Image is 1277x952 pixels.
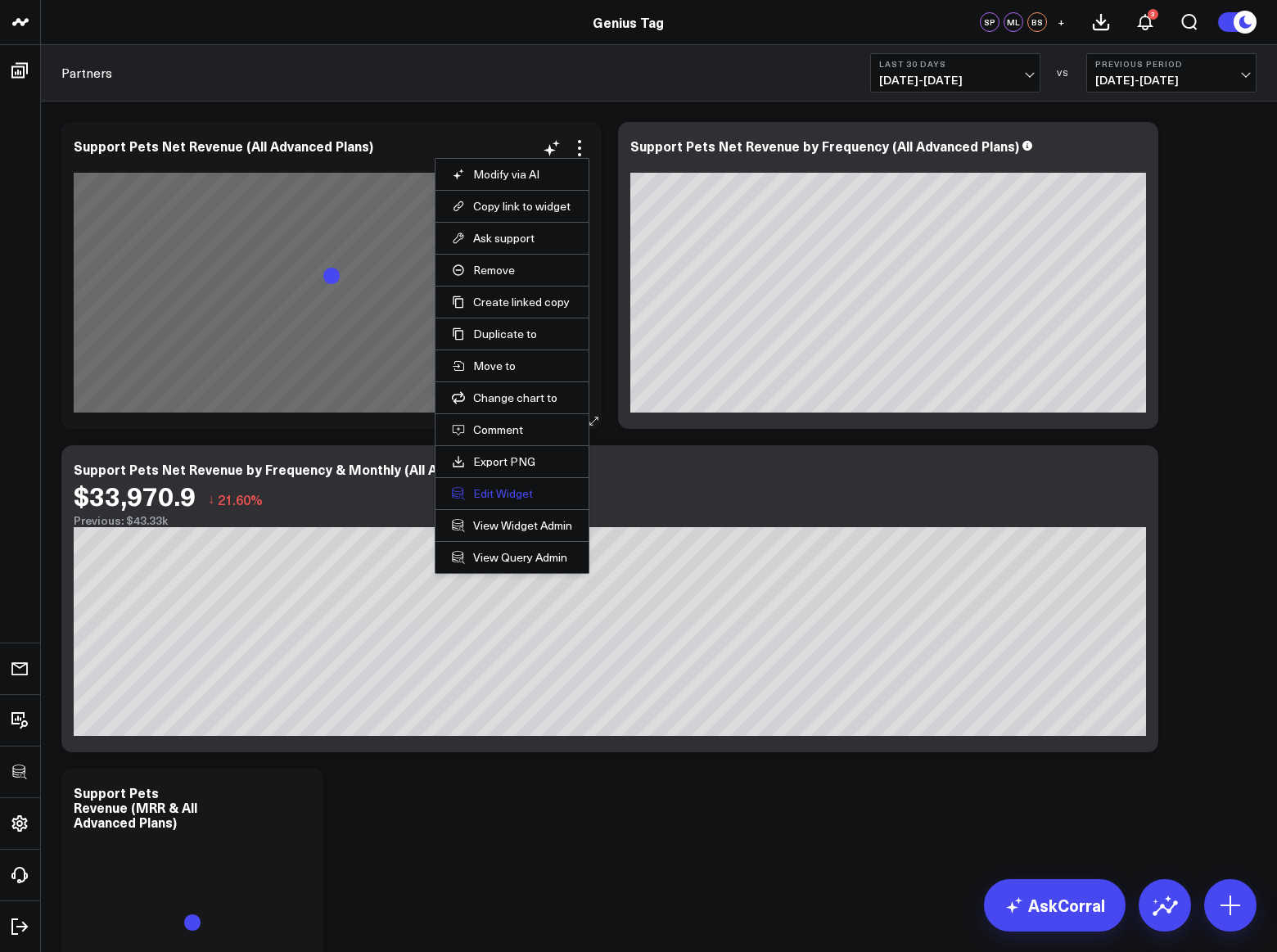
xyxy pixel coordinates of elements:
[1049,68,1078,78] div: VS
[208,489,214,510] span: ↓
[74,137,373,155] div: Support Pets Net Revenue (All Advanced Plans)
[452,390,572,405] button: Change chart to
[452,167,572,182] button: Modify via AI
[74,481,196,510] div: $33,970.9
[452,454,572,469] a: Export PNG
[452,518,572,533] a: View Widget Admin
[74,783,197,831] div: Support Pets Revenue (MRR & All Advanced Plans)
[630,137,1019,155] div: Support Pets Net Revenue by Frequency (All Advanced Plans)
[61,64,112,82] a: Partners
[74,514,1146,527] div: Previous: $43.33k
[1004,12,1023,32] div: ML
[452,263,572,277] button: Remove
[1027,12,1047,32] div: BS
[1148,9,1158,20] div: 3
[1051,12,1071,32] button: +
[1095,74,1248,87] span: [DATE] - [DATE]
[218,490,263,508] span: 21.60%
[984,879,1126,932] a: AskCorral
[452,231,572,246] button: Ask support
[1058,16,1065,28] span: +
[879,74,1031,87] span: [DATE] - [DATE]
[980,12,999,32] div: SP
[452,486,572,501] button: Edit Widget
[452,550,572,565] a: View Query Admin
[452,295,572,309] button: Create linked copy
[452,422,572,437] button: Comment
[452,359,572,373] button: Move to
[1086,53,1257,92] button: Previous Period[DATE]-[DATE]
[74,460,531,478] div: Support Pets Net Revenue by Frequency & Monthly (All Advanced Plans)
[452,327,572,341] button: Duplicate to
[593,13,664,31] a: Genius Tag
[879,59,1031,69] b: Last 30 Days
[870,53,1040,92] button: Last 30 Days[DATE]-[DATE]
[1095,59,1248,69] b: Previous Period
[452,199,572,214] button: Copy link to widget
